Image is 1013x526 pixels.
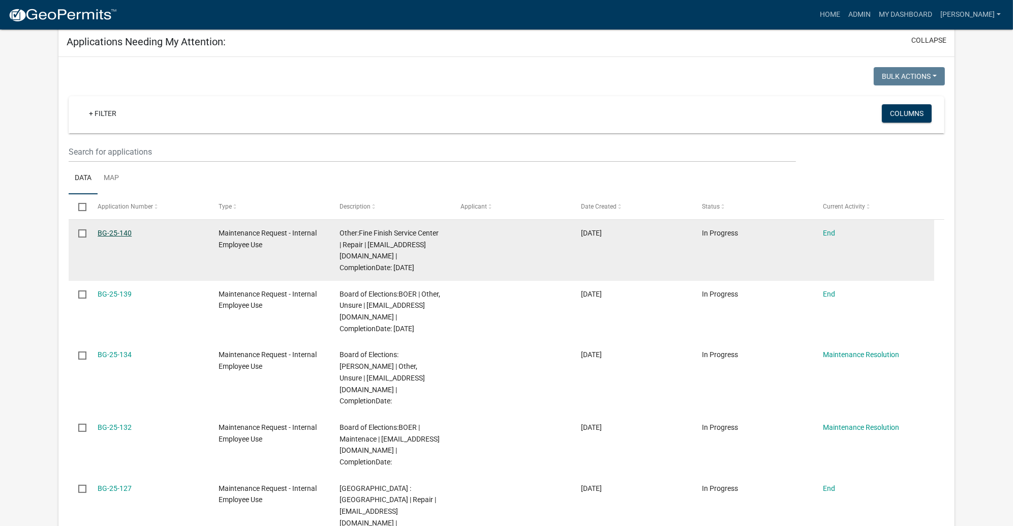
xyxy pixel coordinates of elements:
a: BG-25-140 [98,229,132,237]
a: Maintenance Resolution [823,423,899,431]
a: My Dashboard [875,5,936,24]
span: Current Activity [823,203,865,210]
datatable-header-cell: Description [330,194,451,219]
a: BG-25-127 [98,484,132,492]
datatable-header-cell: Applicant [450,194,571,219]
span: Maintenance Request - Internal Employee Use [219,229,317,249]
span: Date Created [581,203,617,210]
datatable-header-cell: Status [692,194,813,219]
span: Application Number [98,203,153,210]
a: Data [69,162,98,195]
span: Maintenance Request - Internal Employee Use [219,484,317,504]
a: BG-25-132 [98,423,132,431]
a: End [823,290,835,298]
a: Home [816,5,844,24]
span: In Progress [702,423,738,431]
span: Other:Fine Finish Service Center | Repair | tgibson@madisonco.us | CompletionDate: 10/13/2025 [340,229,439,272]
span: 10/10/2025 [581,290,602,298]
button: Columns [882,104,932,123]
span: In Progress [702,484,738,492]
datatable-header-cell: Application Number [88,194,209,219]
a: Admin [844,5,875,24]
a: [PERSON_NAME] [936,5,1005,24]
a: BG-25-134 [98,350,132,359]
h5: Applications Needing My Attention: [67,36,226,48]
span: Type [219,203,232,210]
span: Maintenance Request - Internal Employee Use [219,350,317,370]
a: End [823,484,835,492]
span: Status [702,203,720,210]
datatable-header-cell: Current Activity [813,194,934,219]
span: Description [340,203,371,210]
datatable-header-cell: Type [209,194,330,219]
input: Search for applications [69,141,796,162]
span: Board of Elections:BOER | Maintenace | pmetz@madisonco.us | CompletionDate: [340,423,440,466]
a: BG-25-139 [98,290,132,298]
a: Maintenance Resolution [823,350,899,359]
span: Applicant [461,203,487,210]
a: End [823,229,835,237]
span: In Progress [702,290,738,298]
span: In Progress [702,229,738,237]
datatable-header-cell: Select [69,194,88,219]
button: collapse [911,35,946,46]
span: 10/07/2025 [581,423,602,431]
span: 10/08/2025 [581,350,602,359]
span: 10/02/2025 [581,484,602,492]
span: Board of Elections:BOER | Other, Unsure | nmcdaniel@madisonco.us | CompletionDate: 10/13/2025 [340,290,440,333]
button: Bulk Actions [874,67,945,85]
span: Maintenance Request - Internal Employee Use [219,423,317,443]
span: 10/13/2025 [581,229,602,237]
span: Board of Elections:BOER | Other, Unsure | tgibson@madisonco.us | CompletionDate: [340,350,425,405]
span: In Progress [702,350,738,359]
a: Map [98,162,125,195]
a: + Filter [81,104,125,123]
span: Maintenance Request - Internal Employee Use [219,290,317,310]
datatable-header-cell: Date Created [571,194,692,219]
